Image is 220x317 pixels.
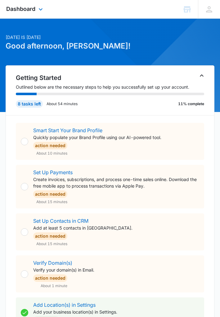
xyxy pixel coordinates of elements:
div: Action Needed [33,190,67,198]
p: About 54 minutes [47,101,78,107]
p: 11% complete [178,101,204,107]
div: 8 tasks left [16,100,43,108]
p: Create invoices, subscriptions, and process one-time sales online. Download the free mobile app t... [33,176,200,189]
span: About 15 minutes [36,241,67,247]
div: Action Needed [33,232,67,240]
a: Set Up Contacts in CRM [33,218,88,224]
span: About 15 minutes [36,199,67,205]
a: Smart Start Your Brand Profile [33,127,102,133]
p: [DATE] is [DATE] [6,34,215,40]
div: Action Needed [33,142,67,149]
a: Add Location(s) in Settings [33,302,96,308]
p: Quickly populate your Brand Profile using our AI-powered tool. [33,134,161,141]
a: Set Up Payments [33,169,73,175]
span: About 1 minute [41,283,67,289]
h1: Good afternoon, [PERSON_NAME]! [6,40,215,52]
p: Add at least 5 contacts in [GEOGRAPHIC_DATA]. [33,225,132,231]
button: Toggle Collapse [198,72,205,79]
a: Verify Domain(s) [33,260,72,266]
p: Outlined below are the necessary steps to help you successfully set up your account. [16,84,204,90]
p: Add your business location(s) in Settings. [33,309,117,315]
h2: Getting Started [16,73,204,82]
p: Verify your domain(s) in Email. [33,267,94,273]
span: About 10 minutes [36,151,67,156]
div: Action Needed [33,274,67,282]
span: Dashboard [6,6,35,12]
